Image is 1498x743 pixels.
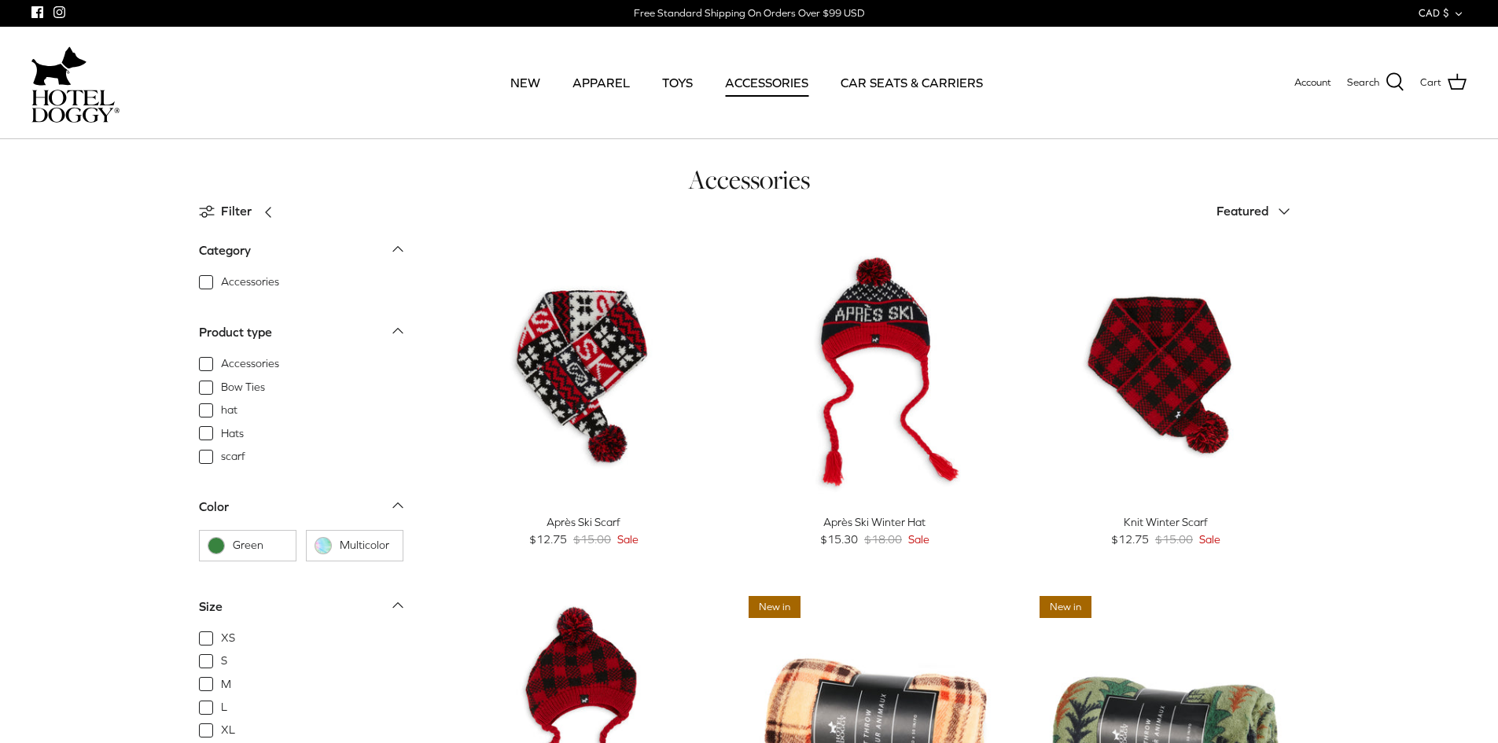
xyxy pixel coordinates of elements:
span: Accessories [221,274,279,290]
span: Green [233,538,288,554]
span: XS [221,631,235,646]
span: $12.75 [1111,531,1149,548]
span: scarf [221,449,245,465]
div: Primary navigation [234,56,1260,109]
div: Après Ski Winter Hat [741,513,1008,531]
span: M [221,677,231,693]
a: Size [199,594,403,630]
div: Size [199,597,223,617]
div: Free Standard Shipping On Orders Over $99 USD [634,6,864,20]
span: 15% off [1040,246,1095,269]
span: 15% off [749,246,804,269]
span: New in [1040,596,1091,619]
a: Color [199,495,403,530]
span: Accessories [221,356,279,372]
a: Knit Winter Scarf $12.75 $15.00 Sale [1032,513,1299,549]
span: L [221,700,227,715]
span: hat [221,403,237,418]
img: hoteldoggycom [31,90,120,123]
span: $18.00 [864,531,902,548]
button: Featured [1216,194,1300,229]
span: Sale [908,531,929,548]
h1: Accessories [199,163,1300,197]
span: New in [749,596,801,619]
span: 15% off [458,246,514,269]
a: TOYS [648,56,707,109]
span: Bow Ties [221,380,265,395]
div: Category [199,241,251,261]
a: NEW [496,56,554,109]
span: XL [221,723,235,738]
a: Après Ski Winter Hat [741,238,1008,506]
a: Category [199,238,403,274]
a: Facebook [31,6,43,18]
a: ACCESSORIES [711,56,823,109]
a: Knit Winter Scarf [1032,238,1299,506]
a: Après Ski Winter Hat $15.30 $18.00 Sale [741,513,1008,549]
a: Search [1347,72,1404,93]
span: Filter [221,201,252,222]
span: $12.75 [529,531,567,548]
span: Featured [1216,204,1268,218]
a: Product type [199,320,403,355]
span: Sale [617,531,639,548]
a: Free Standard Shipping On Orders Over $99 USD [634,2,864,25]
span: $15.00 [573,531,611,548]
span: Cart [1420,75,1441,91]
img: dog-icon.svg [31,42,86,90]
a: CAR SEATS & CARRIERS [826,56,997,109]
span: Sale [1199,531,1220,548]
div: Après Ski Scarf [451,513,718,531]
span: $15.00 [1155,531,1193,548]
div: Knit Winter Scarf [1032,513,1299,531]
span: Multicolor [340,538,395,554]
span: Hats [221,426,244,442]
a: Account [1294,75,1331,91]
span: 15% off [458,596,514,619]
span: S [221,653,227,669]
span: Account [1294,76,1331,88]
div: Product type [199,322,272,343]
a: hoteldoggycom [31,42,120,123]
a: Cart [1420,72,1467,93]
a: Instagram [53,6,65,18]
a: Après Ski Scarf [451,238,718,506]
div: Color [199,497,229,517]
span: Search [1347,75,1379,91]
a: Filter [199,193,283,230]
a: Après Ski Scarf $12.75 $15.00 Sale [451,513,718,549]
a: APPAREL [558,56,644,109]
span: $15.30 [820,531,858,548]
